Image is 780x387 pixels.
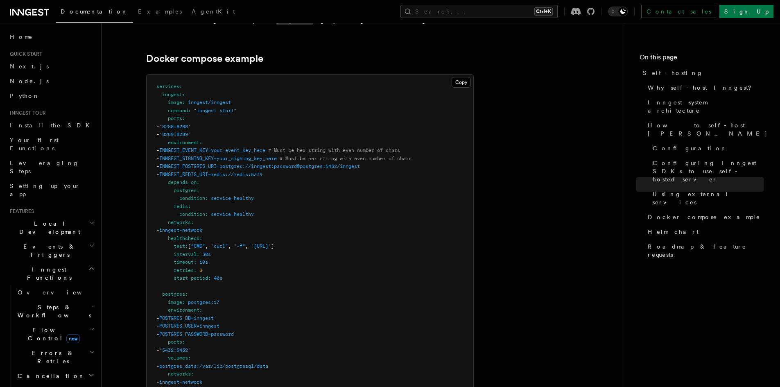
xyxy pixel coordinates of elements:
[452,77,471,88] button: Copy
[168,371,191,377] span: networks
[194,267,197,273] span: :
[205,243,208,249] span: ,
[7,179,96,201] a: Setting up your app
[7,265,88,282] span: Inngest Functions
[159,331,234,337] span: POSTGRES_PASSWORD=password
[174,188,197,193] span: postgres
[188,100,231,105] span: inngest/inngest
[197,188,199,193] span: :
[168,115,182,121] span: ports
[133,2,187,22] a: Examples
[138,8,182,15] span: Examples
[188,204,191,209] span: :
[182,299,185,305] span: :
[649,156,764,187] a: Configuring Inngest SDKs to use self-hosted server
[7,156,96,179] a: Leveraging Steps
[400,5,558,18] button: Search...Ctrl+K
[156,379,159,385] span: -
[159,163,360,169] span: INNGEST_POSTGRES_URI=postgres://inngest:password@postgres:5432/inngest
[174,243,185,249] span: test
[182,92,185,97] span: :
[156,147,159,153] span: -
[14,372,85,380] span: Cancellation
[156,124,159,129] span: -
[199,307,202,313] span: :
[187,2,240,22] a: AgentKit
[191,371,194,377] span: :
[7,29,96,44] a: Home
[271,243,274,249] span: ]
[159,363,268,369] span: postgres_data:/var/lib/postgresql/data
[205,211,208,217] span: :
[234,243,245,249] span: "-f"
[7,51,42,57] span: Quick start
[644,118,764,141] a: How to self-host [PERSON_NAME]
[56,2,133,23] a: Documentation
[653,190,764,206] span: Using external services
[159,131,191,137] span: "8289:8289"
[10,33,33,41] span: Home
[159,227,202,233] span: inngest-network
[251,243,271,249] span: "[URL]"
[188,108,191,113] span: :
[14,326,90,342] span: Flow Control
[10,137,59,152] span: Your first Functions
[188,243,191,249] span: [
[168,220,191,225] span: networks
[228,243,231,249] span: ,
[649,141,764,156] a: Configuration
[719,5,773,18] a: Sign Up
[156,331,159,337] span: -
[648,98,764,115] span: Inngest system architecture
[14,300,96,323] button: Steps & Workflows
[159,323,219,329] span: POSTGRES_USER=inngest
[156,163,159,169] span: -
[7,110,46,116] span: Inngest tour
[156,172,159,177] span: -
[268,147,400,153] span: # Must be hex string with even number of chars
[156,363,159,369] span: -
[649,187,764,210] a: Using external services
[10,63,49,70] span: Next.js
[211,211,254,217] span: service_healthy
[159,315,214,321] span: POSTGRES_DB=inngest
[208,275,211,281] span: :
[653,159,764,183] span: Configuring Inngest SDKs to use self-hosted server
[194,259,197,265] span: :
[188,355,191,361] span: :
[643,69,703,77] span: Self-hosting
[648,84,757,92] span: Why self-host Inngest?
[648,213,760,221] span: Docker compose example
[14,323,96,346] button: Flow Controlnew
[14,303,91,319] span: Steps & Workflows
[14,285,96,300] a: Overview
[188,299,219,305] span: postgres:17
[197,179,199,185] span: :
[214,275,222,281] span: 40s
[185,243,188,249] span: :
[156,227,159,233] span: -
[182,339,185,345] span: :
[14,369,96,383] button: Cancellation
[179,84,182,89] span: :
[159,172,262,177] span: INNGEST_REDIS_URI=redis://redis:6379
[162,291,185,297] span: postgres
[644,224,764,239] a: Helm chart
[162,92,182,97] span: inngest
[608,7,628,16] button: Toggle dark mode
[168,179,197,185] span: depends_on
[640,52,764,66] h4: On this page
[211,243,228,249] span: "curl"
[159,156,277,161] span: INNGEST_SIGNING_KEY=your_signing_key_here
[156,315,159,321] span: -
[197,251,199,257] span: :
[644,95,764,118] a: Inngest system architecture
[168,307,199,313] span: environment
[156,131,159,137] span: -
[205,195,208,201] span: :
[10,93,40,99] span: Python
[648,228,699,236] span: Helm chart
[156,84,179,89] span: services
[7,262,96,285] button: Inngest Functions
[10,122,95,129] span: Install the SDK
